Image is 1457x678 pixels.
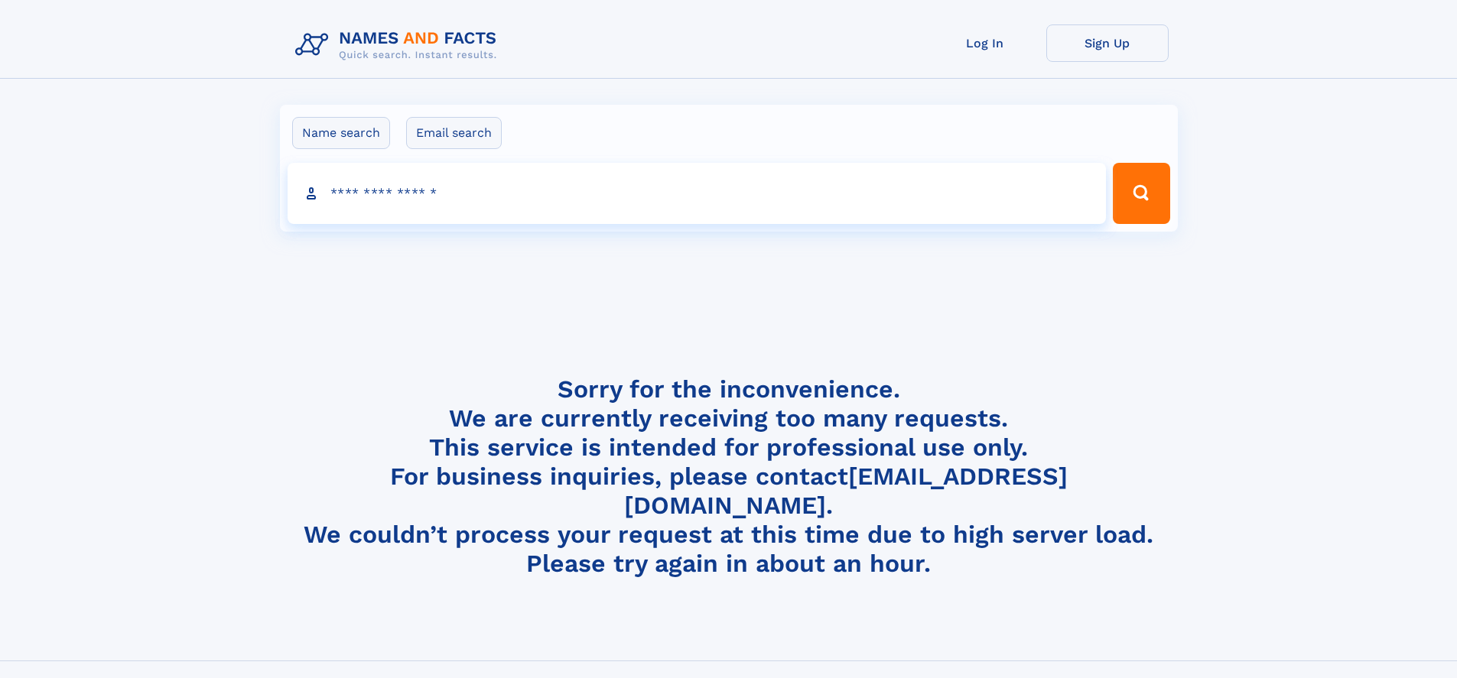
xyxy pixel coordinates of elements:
[289,375,1169,579] h4: Sorry for the inconvenience. We are currently receiving too many requests. This service is intend...
[624,462,1068,520] a: [EMAIL_ADDRESS][DOMAIN_NAME]
[288,163,1107,224] input: search input
[1046,24,1169,62] a: Sign Up
[289,24,509,66] img: Logo Names and Facts
[924,24,1046,62] a: Log In
[292,117,390,149] label: Name search
[406,117,502,149] label: Email search
[1113,163,1169,224] button: Search Button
